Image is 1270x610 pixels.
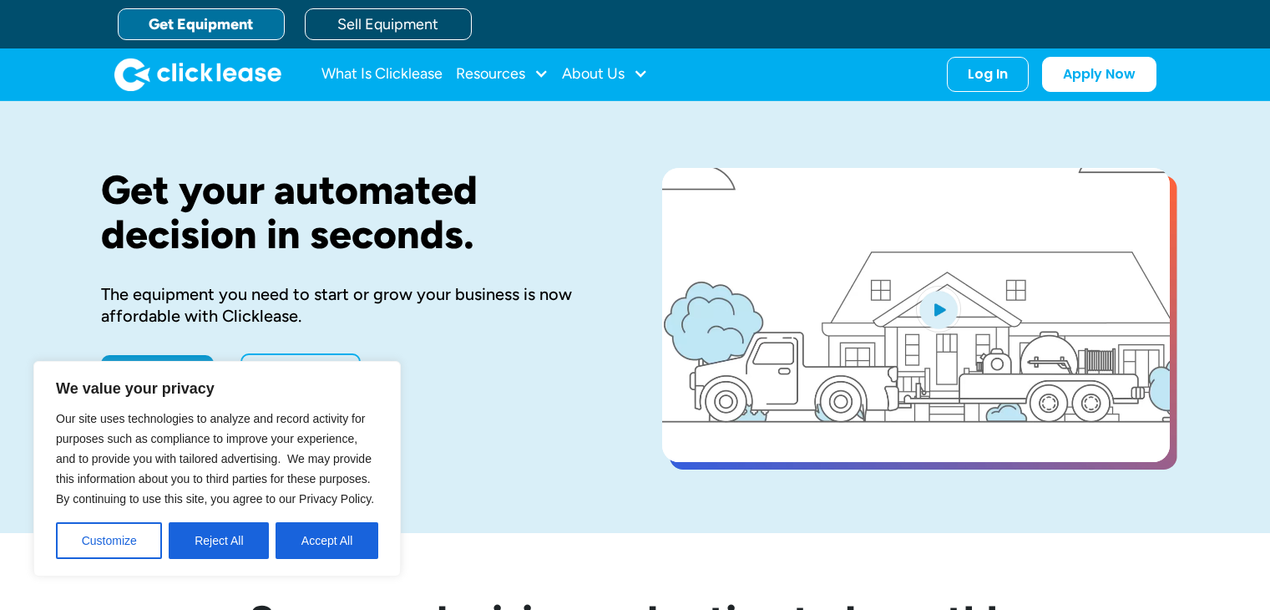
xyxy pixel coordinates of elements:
a: Apply Now [1042,57,1156,92]
button: Customize [56,522,162,559]
a: home [114,58,281,91]
img: Clicklease logo [114,58,281,91]
a: Apply Now [101,355,214,389]
div: The equipment you need to start or grow your business is now affordable with Clicklease. [101,283,609,327]
img: Blue play button logo on a light blue circular background [916,286,961,333]
a: Sell Equipment [305,8,472,40]
a: What Is Clicklease [321,58,443,91]
div: About Us [562,58,648,91]
a: Learn More [240,353,361,390]
button: Reject All [169,522,269,559]
div: Resources [456,58,549,91]
div: We value your privacy [33,361,401,577]
span: Our site uses technologies to analyze and record activity for purposes such as compliance to impr... [56,412,374,506]
p: We value your privacy [56,379,378,399]
div: Log In [968,66,1008,83]
a: Get Equipment [118,8,285,40]
a: open lightbox [662,168,1170,462]
h1: Get your automated decision in seconds. [101,168,609,257]
button: Accept All [276,522,378,559]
